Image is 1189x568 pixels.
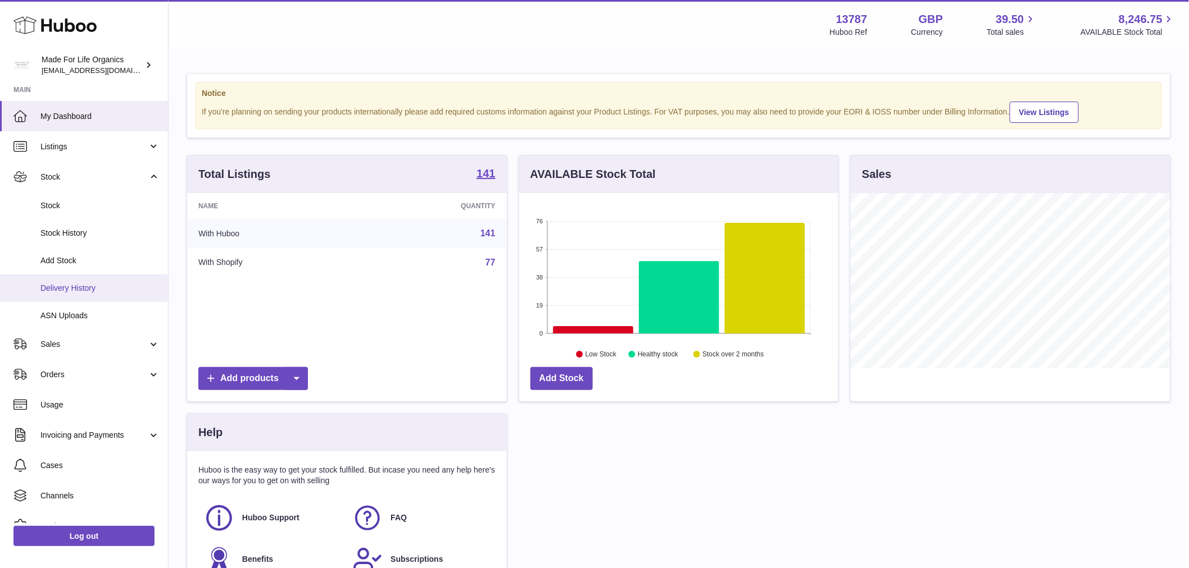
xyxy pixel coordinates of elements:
[480,228,496,238] a: 141
[987,12,1037,38] a: 39.50 Total sales
[836,12,868,27] strong: 13787
[391,554,443,565] span: Subscriptions
[40,491,160,501] span: Channels
[476,168,495,179] strong: 141
[352,503,489,533] a: FAQ
[40,111,160,122] span: My Dashboard
[40,200,160,211] span: Stock
[830,27,868,38] div: Huboo Ref
[40,228,160,239] span: Stock History
[638,351,679,359] text: Healthy stock
[202,100,1156,123] div: If you're planning on sending your products internationally please add required customs informati...
[539,330,543,337] text: 0
[187,219,360,248] td: With Huboo
[1081,27,1176,38] span: AVAILABLE Stock Total
[204,503,341,533] a: Huboo Support
[1081,12,1176,38] a: 8,246.75 AVAILABLE Stock Total
[40,310,160,321] span: ASN Uploads
[198,167,271,182] h3: Total Listings
[242,512,299,523] span: Huboo Support
[536,246,543,253] text: 57
[702,351,764,359] text: Stock over 2 months
[40,430,148,441] span: Invoicing and Payments
[13,57,30,74] img: internalAdmin-13787@internal.huboo.com
[40,172,148,182] span: Stock
[530,367,593,390] a: Add Stock
[187,248,360,277] td: With Shopify
[987,27,1037,38] span: Total sales
[198,367,308,390] a: Add products
[586,351,617,359] text: Low Stock
[996,12,1024,27] span: 39.50
[40,400,160,410] span: Usage
[202,88,1156,99] strong: Notice
[536,302,543,309] text: 19
[198,465,496,486] p: Huboo is the easy way to get your stock fulfilled. But incase you need any help here's our ways f...
[1010,102,1079,123] a: View Listings
[1119,12,1163,27] span: 8,246.75
[42,66,165,75] span: [EMAIL_ADDRESS][DOMAIN_NAME]
[911,27,943,38] div: Currency
[40,521,160,532] span: Settings
[536,218,543,225] text: 76
[476,168,495,181] a: 141
[40,255,160,266] span: Add Stock
[242,554,273,565] span: Benefits
[40,283,160,294] span: Delivery History
[40,369,148,380] span: Orders
[40,339,148,350] span: Sales
[40,460,160,471] span: Cases
[530,167,656,182] h3: AVAILABLE Stock Total
[40,141,148,152] span: Listings
[391,512,407,523] span: FAQ
[485,258,496,267] a: 77
[13,526,155,546] a: Log out
[187,193,360,219] th: Name
[862,167,891,182] h3: Sales
[360,193,507,219] th: Quantity
[198,425,223,440] h3: Help
[536,274,543,281] text: 38
[42,54,143,76] div: Made For Life Organics
[919,12,943,27] strong: GBP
